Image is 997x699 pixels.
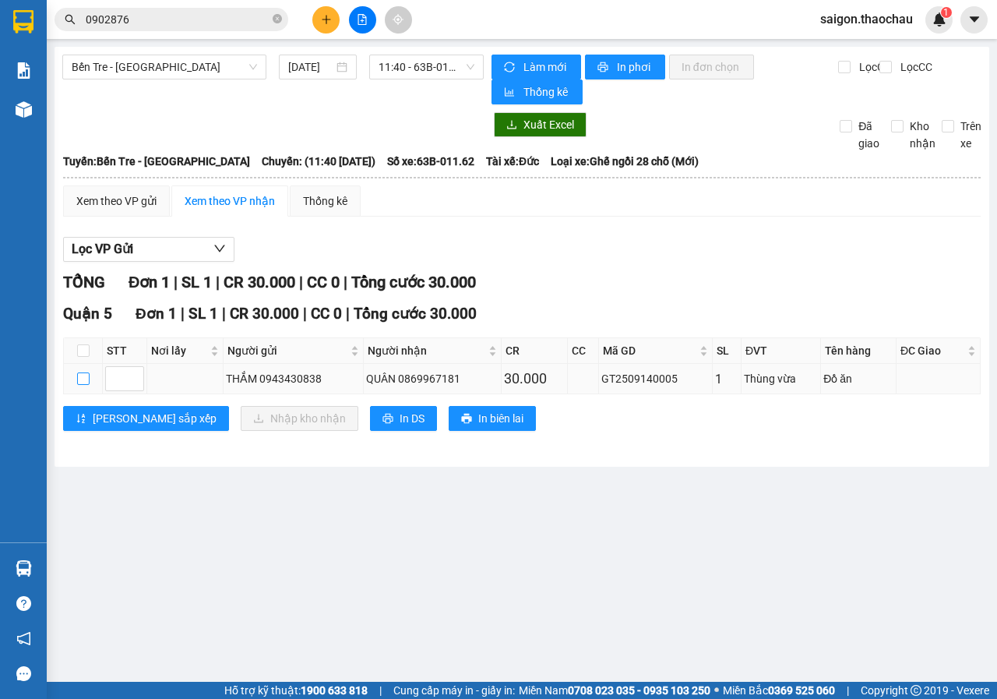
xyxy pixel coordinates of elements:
div: THẮM 0943430838 [226,370,361,387]
sup: 1 [941,7,952,18]
div: Xem theo VP gửi [76,192,157,210]
span: Xuất Excel [523,116,574,133]
span: Miền Nam [519,682,710,699]
span: | [181,305,185,323]
button: In đơn chọn [669,55,754,79]
span: | [303,305,307,323]
div: Thống kê [303,192,347,210]
div: Đồ ăn [823,370,893,387]
strong: 1900 633 818 [301,684,368,697]
strong: 0708 023 035 - 0935 103 250 [568,684,710,697]
span: file-add [357,14,368,25]
span: Cung cấp máy in - giấy in: [393,682,515,699]
span: plus [321,14,332,25]
div: 1 [715,369,738,389]
span: Tổng cước 30.000 [351,273,476,291]
span: Quận 5 [63,305,112,323]
span: Quận 5 [44,17,84,32]
th: CR [502,338,569,364]
button: plus [312,6,340,34]
span: 1 [223,107,231,124]
span: Người gửi [227,342,347,359]
span: Nơi lấy [151,342,207,359]
span: copyright [911,685,921,696]
div: QUÂN 0869967181 [366,370,498,387]
span: CC 0 [307,273,340,291]
button: printerIn phơi [585,55,665,79]
span: | [847,682,849,699]
span: định [121,34,146,49]
button: downloadNhập kho nhận [241,406,358,431]
span: Đơn 1 [136,305,177,323]
span: | [222,305,226,323]
img: icon-new-feature [932,12,946,26]
input: Tìm tên, số ĐT hoặc mã đơn [86,11,270,28]
span: message [16,666,31,681]
span: In phơi [617,58,653,76]
th: STT [103,338,147,364]
td: GT2509140005 [599,364,712,394]
span: Tổng cước 30.000 [354,305,477,323]
img: logo-vxr [13,10,33,34]
span: | [343,273,347,291]
span: Người nhận [368,342,485,359]
td: CR: [5,79,120,100]
span: printer [461,413,472,425]
th: Tên hàng [821,338,897,364]
span: Chuyến: (11:40 [DATE]) [262,153,375,170]
span: In biên lai [478,410,523,427]
span: bar-chart [504,86,517,99]
span: Đơn 1 [129,273,170,291]
span: Miền Bắc [723,682,835,699]
span: [PERSON_NAME] sắp xếp [93,410,217,427]
img: warehouse-icon [16,101,32,118]
span: Kho nhận [904,118,942,152]
span: Lọc CC [894,58,935,76]
span: CC 0 [311,305,342,323]
span: CR 30.000 [224,273,295,291]
p: Nhận: [121,17,231,32]
span: | [379,682,382,699]
span: Trên xe [954,118,988,152]
span: Thống kê [523,83,570,101]
span: aim [393,14,403,25]
div: Thùng vừa [744,370,818,387]
button: sort-ascending[PERSON_NAME] sắp xếp [63,406,229,431]
span: TỔNG [63,273,105,291]
span: close-circle [273,12,282,27]
span: Loại xe: Ghế ngồi 28 chỗ (Mới) [551,153,699,170]
button: caret-down [960,6,988,34]
button: printerIn biên lai [449,406,536,431]
span: SL 1 [181,273,212,291]
span: sync [504,62,517,74]
span: Hỗ trợ kỹ thuật: [224,682,368,699]
span: Bến Tre - Sài Gòn [72,55,257,79]
span: | [299,273,303,291]
span: printer [597,62,611,74]
div: GT2509140005 [601,370,709,387]
strong: 0369 525 060 [768,684,835,697]
span: SL: [205,108,223,123]
span: Bến Tre [153,17,197,32]
span: SL 1 [188,305,218,323]
b: Tuyến: Bến Tre - [GEOGRAPHIC_DATA] [63,155,250,168]
span: ĐC Giao [900,342,964,359]
th: SL [713,338,742,364]
span: question-circle [16,596,31,611]
p: Gửi từ: [6,17,118,32]
button: printerIn DS [370,406,437,431]
span: | [174,273,178,291]
button: aim [385,6,412,34]
span: thành [6,34,38,49]
div: Xem theo VP nhận [185,192,275,210]
button: Lọc VP Gửi [63,237,234,262]
span: 1 - Kiện vừa (lk) [6,108,93,123]
div: 30.000 [504,368,565,390]
span: 1 [943,7,949,18]
span: 20.000 [25,82,63,97]
img: warehouse-icon [16,560,32,577]
span: Lọc CR [853,58,893,76]
span: | [216,273,220,291]
span: close-circle [273,14,282,23]
span: 0 [139,82,146,97]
